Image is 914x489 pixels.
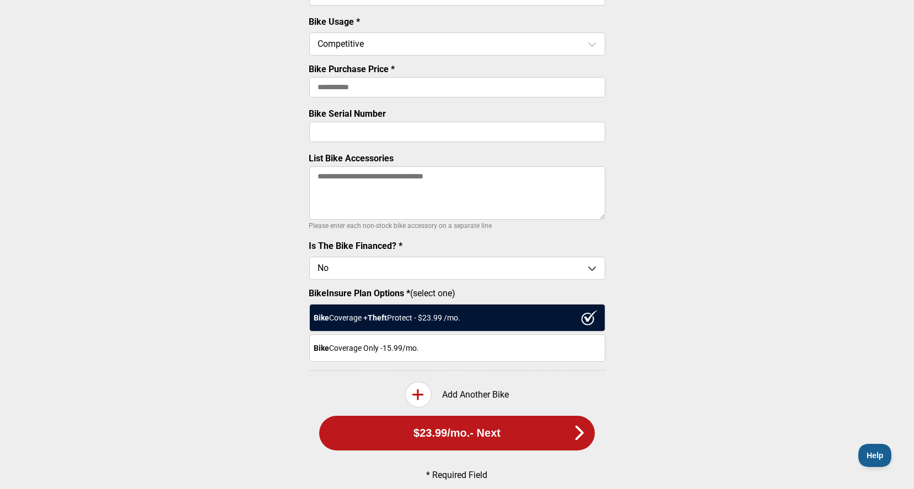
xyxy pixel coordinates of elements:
span: /mo. [447,427,470,439]
strong: Bike [314,313,330,322]
strong: Bike [314,344,330,352]
div: Coverage Only - 15.99 /mo. [309,334,605,362]
strong: BikeInsure Plan Options * [309,288,411,298]
div: Coverage + Protect - $ 23.99 /mo. [309,304,605,332]
label: List Bike Accessories [309,153,394,164]
strong: Theft [368,313,388,322]
img: ux1sgP1Haf775SAghJI38DyDlYP+32lKFAAAAAElFTkSuQmCC [581,310,598,325]
p: Please enter each non-stock bike accessory on a separate line [309,219,605,232]
label: Is The Bike Financed? * [309,241,403,251]
label: Bike Usage * [309,17,361,27]
label: Bike Serial Number [309,108,386,119]
div: Add Another Bike [309,382,605,407]
p: * Required Field [327,470,587,480]
button: $23.99/mo.- Next [319,416,595,450]
label: (select one) [309,288,605,298]
iframe: Toggle Customer Support [858,444,892,467]
label: Bike Purchase Price * [309,64,395,74]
